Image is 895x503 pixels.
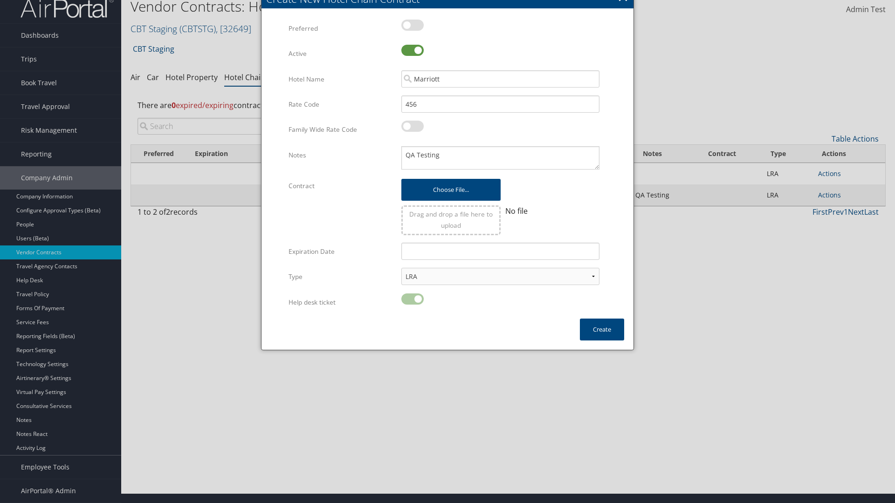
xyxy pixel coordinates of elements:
label: Family Wide Rate Code [289,121,394,138]
label: Help desk ticket [289,293,394,311]
label: Type [289,268,394,285]
label: Expiration Date [289,243,394,260]
span: Drag and drop a file here to upload [409,210,493,230]
label: Notes [289,146,394,164]
label: Preferred [289,20,394,37]
label: Rate Code [289,95,394,113]
label: Contract [289,177,394,195]
label: Hotel Name [289,70,394,88]
button: Create [580,319,624,340]
label: Active [289,45,394,62]
span: No file [505,206,528,216]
